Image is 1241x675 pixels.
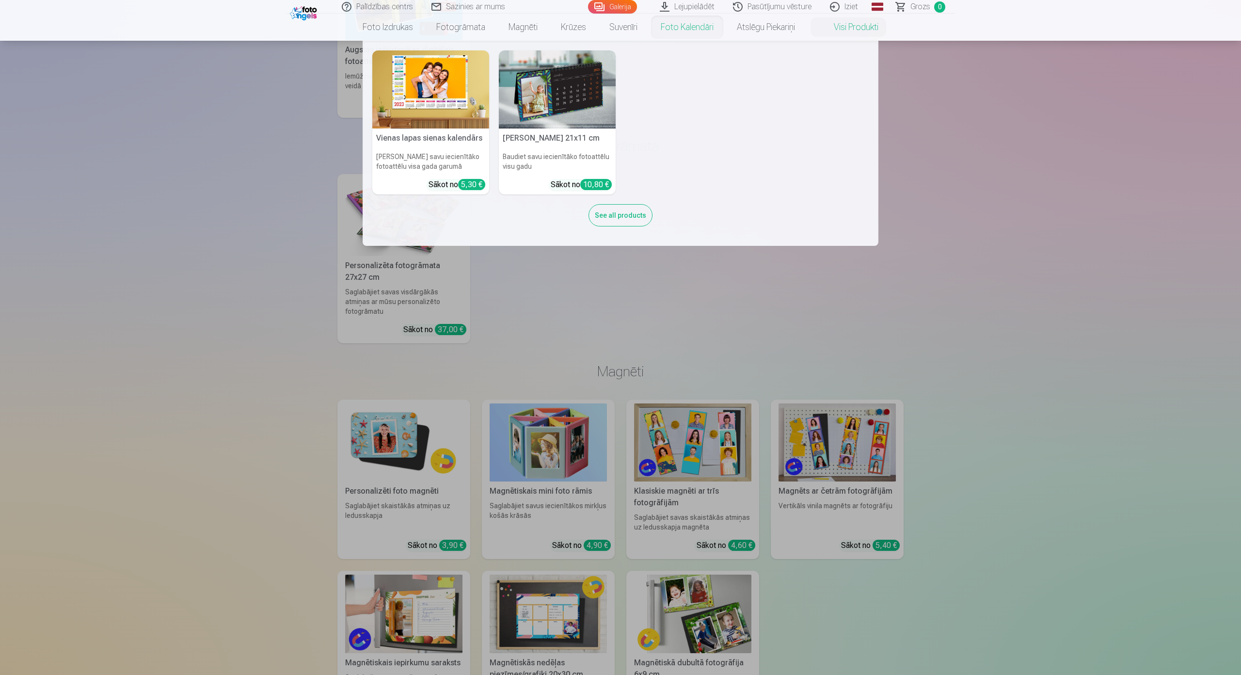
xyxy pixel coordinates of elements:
[429,179,485,191] div: Sākot no
[725,14,807,41] a: Atslēgu piekariņi
[372,50,489,129] img: Vienas lapas sienas kalendārs
[497,14,549,41] a: Magnēti
[807,14,890,41] a: Visi produkti
[499,50,616,129] img: Galda kalendārs 21x11 cm
[458,179,485,190] div: 5,30 €
[499,129,616,148] h5: [PERSON_NAME] 21x11 cm
[551,179,612,191] div: Sākot no
[934,1,945,13] span: 0
[372,129,489,148] h5: Vienas lapas sienas kalendārs
[910,1,930,13] span: Grozs
[589,209,652,220] a: See all products
[549,14,598,41] a: Krūzes
[589,204,652,226] div: See all products
[580,179,612,190] div: 10,80 €
[649,14,725,41] a: Foto kalendāri
[598,14,649,41] a: Suvenīri
[499,148,616,175] h6: Baudiet savu iecienītāko fotoattēlu visu gadu
[372,50,489,194] a: Vienas lapas sienas kalendārsVienas lapas sienas kalendārs[PERSON_NAME] savu iecienītāko fotoattē...
[372,148,489,175] h6: [PERSON_NAME] savu iecienītāko fotoattēlu visa gada garumā
[499,50,616,194] a: Galda kalendārs 21x11 cm[PERSON_NAME] 21x11 cmBaudiet savu iecienītāko fotoattēlu visu gaduSākot ...
[351,14,425,41] a: Foto izdrukas
[425,14,497,41] a: Fotogrāmata
[290,4,319,20] img: /fa1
